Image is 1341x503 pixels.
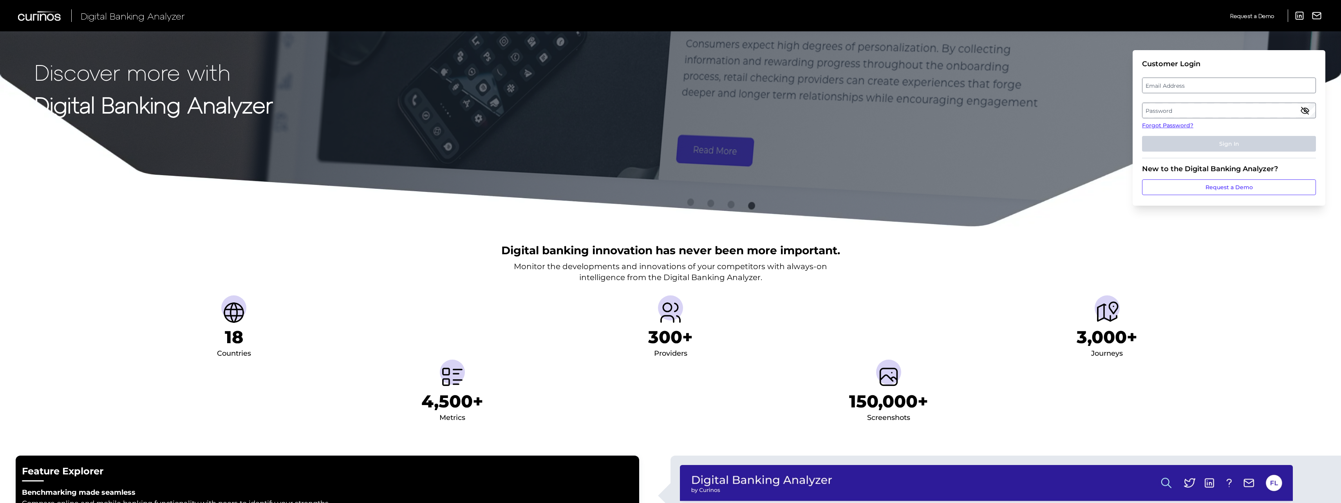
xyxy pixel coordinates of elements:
[1077,327,1137,347] h1: 3,000+
[22,465,633,478] h2: Feature Explorer
[1142,60,1316,68] div: Customer Login
[1142,121,1316,130] a: Forgot Password?
[225,327,243,347] h1: 18
[1142,136,1316,152] button: Sign In
[501,243,840,258] h2: Digital banking innovation has never been more important.
[1230,9,1274,22] a: Request a Demo
[221,300,246,325] img: Countries
[648,327,693,347] h1: 300+
[421,391,483,412] h1: 4,500+
[217,347,251,360] div: Countries
[654,347,687,360] div: Providers
[440,364,465,389] img: Metrics
[1142,103,1315,118] label: Password
[514,261,827,283] p: Monitor the developments and innovations of your competitors with always-on intelligence from the...
[1230,13,1274,19] span: Request a Demo
[81,10,185,22] span: Digital Banking Analyzer
[22,488,136,497] strong: Benchmarking made seamless
[876,364,901,389] img: Screenshots
[1142,179,1316,195] a: Request a Demo
[658,300,683,325] img: Providers
[849,391,928,412] h1: 150,000+
[34,60,273,84] p: Discover more with
[1091,347,1123,360] div: Journeys
[34,91,273,118] strong: Digital Banking Analyzer
[1142,165,1316,173] div: New to the Digital Banking Analyzer?
[1142,78,1315,92] label: Email Address
[18,11,62,21] img: Curinos
[439,412,465,424] div: Metrics
[1095,300,1120,325] img: Journeys
[867,412,910,424] div: Screenshots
